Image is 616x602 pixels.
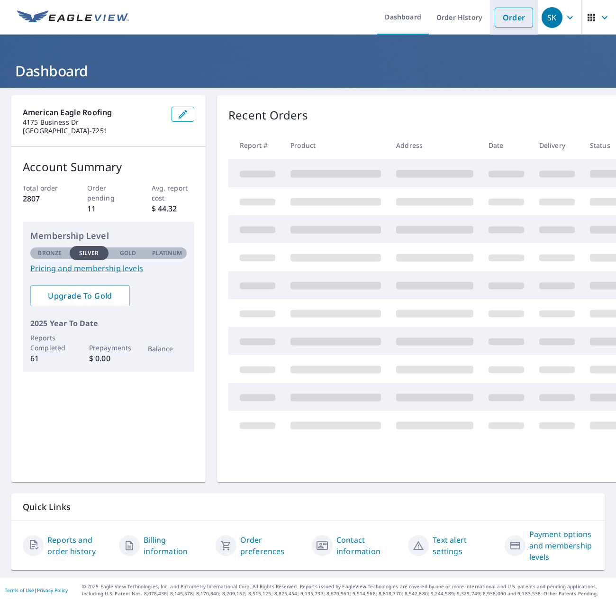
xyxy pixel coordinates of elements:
p: Balance [148,344,187,354]
p: $ 0.00 [89,353,128,364]
p: American Eagle Roofing [23,107,164,118]
div: SK [542,7,562,28]
p: Prepayments [89,343,128,353]
a: Reports and order history [47,534,111,557]
span: Upgrade To Gold [38,291,122,301]
p: $ 44.32 [152,203,195,214]
a: Order [495,8,533,27]
a: Privacy Policy [37,587,68,593]
th: Report # [228,131,283,159]
a: Billing information [144,534,208,557]
p: 4175 Business Dr [23,118,164,127]
p: Bronze [38,249,62,257]
th: Address [389,131,481,159]
h1: Dashboard [11,61,605,81]
th: Delivery [532,131,582,159]
p: Total order [23,183,66,193]
p: Order pending [87,183,130,203]
th: Date [481,131,532,159]
p: Reports Completed [30,333,70,353]
p: Membership Level [30,229,187,242]
p: Account Summary [23,158,194,175]
a: Text alert settings [433,534,497,557]
a: Contact information [336,534,400,557]
p: Silver [79,249,99,257]
a: Pricing and membership levels [30,263,187,274]
p: © 2025 Eagle View Technologies, Inc. and Pictometry International Corp. All Rights Reserved. Repo... [82,583,611,597]
th: Product [283,131,389,159]
p: 2807 [23,193,66,204]
a: Payment options and membership levels [529,529,593,563]
p: Gold [120,249,136,257]
a: Order preferences [240,534,304,557]
p: Avg. report cost [152,183,195,203]
p: 11 [87,203,130,214]
p: | [5,587,68,593]
p: 61 [30,353,70,364]
p: Quick Links [23,501,593,513]
a: Terms of Use [5,587,34,593]
a: Upgrade To Gold [30,285,130,306]
p: 2025 Year To Date [30,318,187,329]
p: Platinum [152,249,182,257]
p: [GEOGRAPHIC_DATA]-7251 [23,127,164,135]
img: EV Logo [17,10,129,25]
p: Recent Orders [228,107,308,124]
